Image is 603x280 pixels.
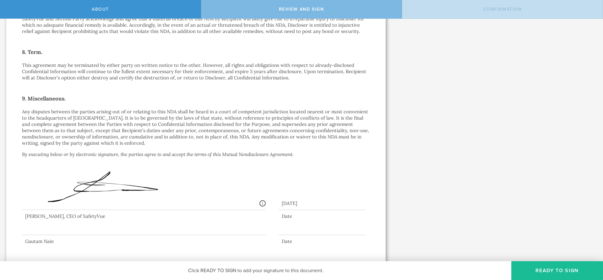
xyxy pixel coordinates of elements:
[279,194,366,210] div: [DATE]
[22,238,266,245] div: Gautam Nain
[22,151,370,158] p: .
[279,7,324,12] span: Review and sign
[279,238,366,245] div: Date
[22,109,370,146] p: Any disputes between the parties arising out of or relating to this NDA shall be heard in a court...
[92,7,109,12] span: About
[22,47,370,57] h2: 8. Term.
[483,7,522,12] span: Confirmation
[572,231,603,261] iframe: Chat Widget
[22,94,370,104] h2: 9. Miscellaneous.
[22,16,370,35] p: SafetyVue and Second Party acknowledge and agree that a material breach of this NDA by Recipient ...
[22,151,292,157] i: By executing below or by electronic signature, the parties agree to and accept the terms of this ...
[25,166,191,211] img: NtFgCEpCABCQggZEQUKiNZKGdpgQkIAEJSEACwyOgUBvemmmxBCQgAQlIQAIjIaBQG8lCO00JSEACEpCABIZHQKE2vDXTYglI...
[22,62,370,81] p: This agreement may be terminated by either party on written notice to the other. However, all rig...
[511,261,603,280] button: Ready to Sign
